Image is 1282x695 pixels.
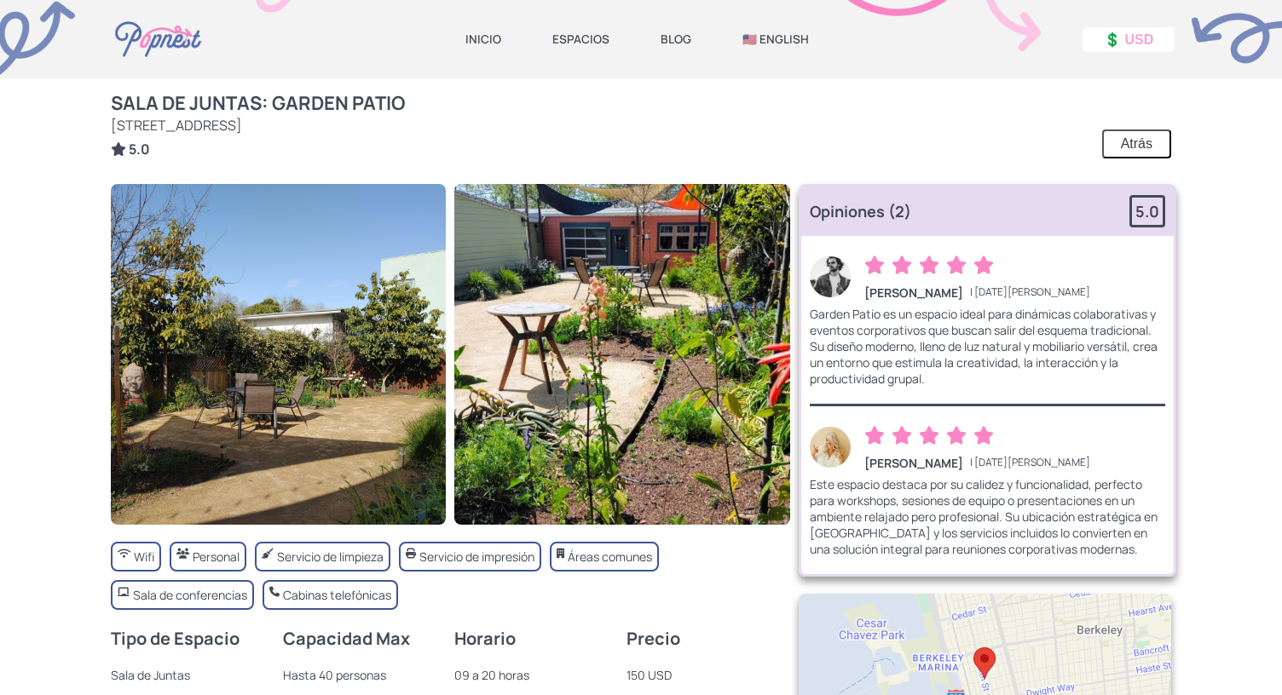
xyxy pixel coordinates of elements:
[134,549,154,565] div: Wifi
[810,256,851,297] img: Jackson Reed
[919,253,939,281] span: 3 of 5 rating
[454,667,609,683] div: 09 a 20 horas
[277,549,384,565] div: Servicio de limpieza
[129,140,150,158] strong: 5.0
[552,32,609,47] a: ESPACIOS
[919,423,939,451] span: 3 of 5 rating
[465,32,501,47] a: INICIO
[810,306,1165,387] div: Garden Patio es un espacio ideal para dinámicas colaborativas y eventos corporativos que buscan s...
[946,253,967,281] span: 4 of 5 rating
[1135,201,1159,221] strong: 5.0
[661,32,691,47] a: BLOG
[627,627,680,650] strong: Precio
[193,549,240,565] div: Personal
[742,32,809,47] a: 🇺🇸 ENGLISH
[111,116,405,135] div: [STREET_ADDRESS]
[454,627,516,650] strong: Horario
[283,627,410,650] strong: Capacidad Max
[864,253,885,281] span: 1 of 5 rating
[454,184,789,525] img: Workstation West Berkeley
[892,423,912,451] span: 2 of 5 rating
[973,423,994,451] span: 5 of 5 rating
[810,427,851,468] img: Avery Morgan
[111,184,446,525] img: Workstation West Berkeley
[283,587,391,603] div: Cabinas telefónicas
[111,667,266,683] div: Sala de Juntas
[810,201,911,221] strong: Opiniones (2)
[864,455,1090,471] div: | [DATE][PERSON_NAME]
[133,587,247,603] div: Sala de conferencias
[283,667,438,683] div: Hasta 40 personas
[810,476,1165,557] div: Este espacio destaca por su calidez y funcionalidad, perfecto para workshops, sesiones de equipo ...
[1102,129,1171,158] button: Atrás
[864,455,963,471] strong: [PERSON_NAME]
[627,667,782,683] div: 150 USD
[946,423,967,451] span: 4 of 5 rating
[864,253,1001,281] div: 5 of 5 rating
[111,90,405,116] strong: Sala de Juntas: Garden Patio
[864,423,885,451] span: 1 of 5 rating
[419,549,534,565] div: Servicio de impresión
[864,423,1001,451] div: 5 of 5 rating
[973,253,994,281] span: 5 of 5 rating
[864,284,1090,301] div: | [DATE][PERSON_NAME]
[892,253,912,281] span: 2 of 5 rating
[111,627,240,650] strong: Tipo de Espacio
[864,284,963,301] strong: [PERSON_NAME]
[1083,27,1175,52] button: 💲 USD
[568,549,652,565] div: Áreas comunes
